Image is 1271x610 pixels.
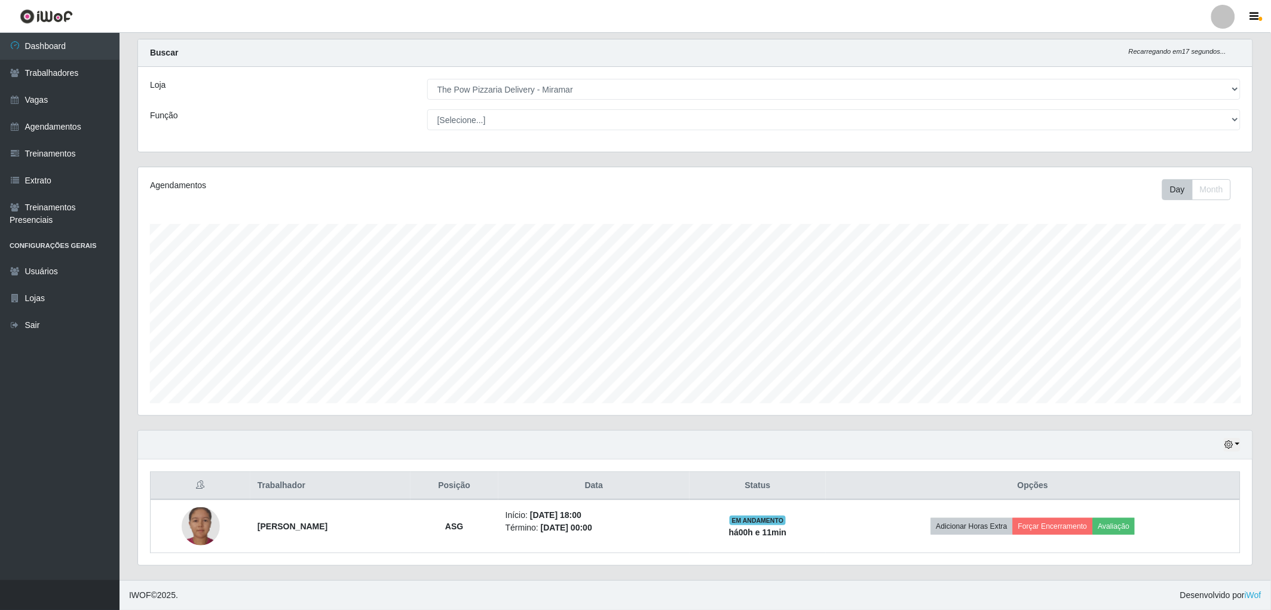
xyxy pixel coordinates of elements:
button: Day [1162,179,1193,200]
li: Início: [506,509,682,522]
button: Forçar Encerramento [1013,518,1093,535]
strong: [PERSON_NAME] [258,522,327,531]
div: First group [1162,179,1231,200]
img: CoreUI Logo [20,9,73,24]
button: Avaliação [1093,518,1135,535]
th: Trabalhador [250,472,411,500]
span: Desenvolvido por [1180,589,1261,602]
span: EM ANDAMENTO [730,516,786,525]
div: Agendamentos [150,179,594,192]
time: [DATE] 00:00 [541,523,592,532]
label: Função [150,109,178,122]
li: Término: [506,522,682,534]
th: Status [690,472,826,500]
img: 1749397682439.jpeg [182,507,220,545]
strong: ASG [445,522,463,531]
a: iWof [1245,590,1261,600]
span: IWOF [129,590,151,600]
button: Month [1192,179,1231,200]
div: Toolbar with button groups [1162,179,1241,200]
strong: Buscar [150,48,178,57]
span: © 2025 . [129,589,178,602]
strong: há 00 h e 11 min [729,528,787,537]
th: Posição [411,472,498,500]
th: Opções [826,472,1240,500]
time: [DATE] 18:00 [530,510,581,520]
label: Loja [150,79,166,91]
button: Adicionar Horas Extra [931,518,1013,535]
th: Data [498,472,690,500]
i: Recarregando em 17 segundos... [1129,48,1226,55]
